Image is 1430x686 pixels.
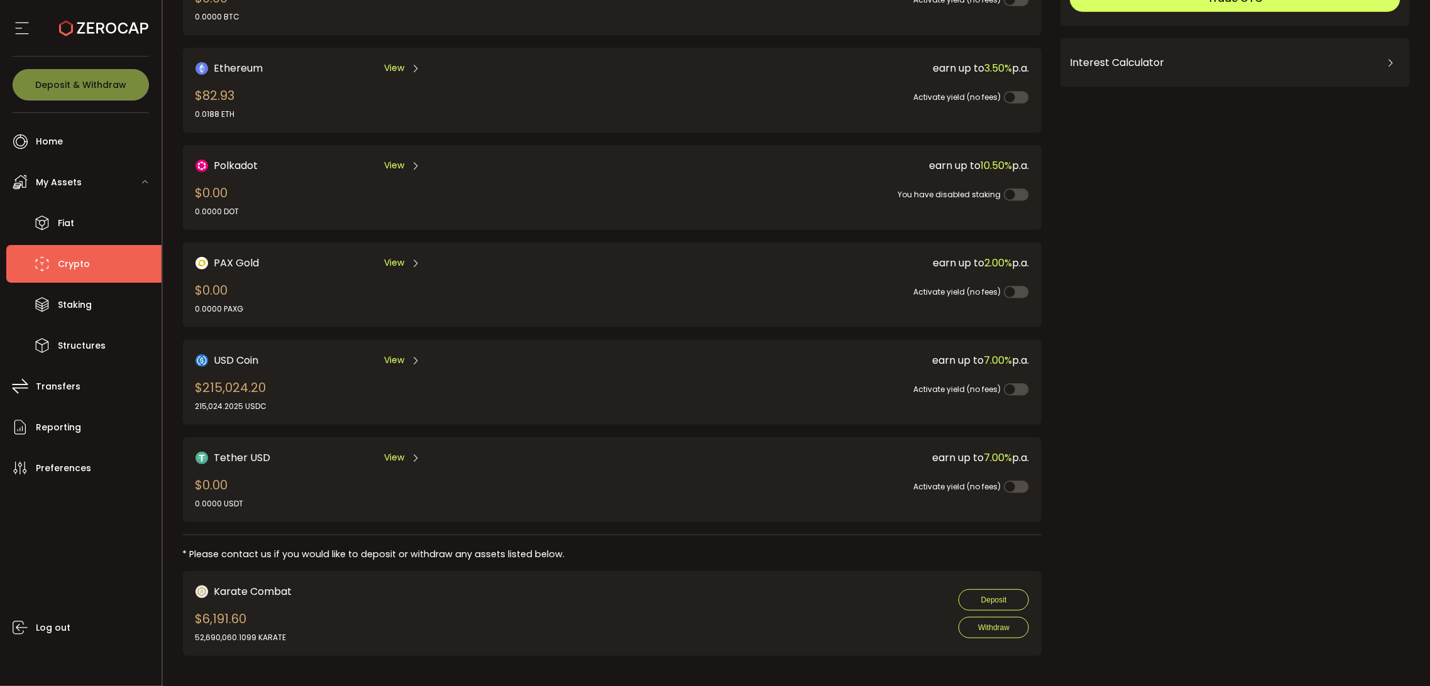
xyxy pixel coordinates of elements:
img: Tether USD [195,452,208,464]
span: Tether USD [214,450,271,465]
span: View [384,354,404,367]
button: Deposit & Withdraw [13,69,149,101]
div: $6,191.60 [195,609,287,643]
span: View [384,256,404,269]
span: Withdraw [978,623,1009,632]
span: Activate yield (no fees) [913,384,1001,395]
span: Deposit & Withdraw [35,80,126,89]
span: View [384,451,404,464]
span: View [384,62,404,75]
span: 7.00% [984,450,1012,465]
button: Deposit [959,589,1029,611]
span: Reporting [36,418,81,437]
div: 52,690,060.1099 KARATE [195,632,287,643]
span: Polkadot [214,158,258,173]
span: Transfers [36,378,80,396]
span: Activate yield (no fees) [913,481,1001,492]
div: earn up to p.a. [596,158,1030,173]
div: 0.0000 DOT [195,206,239,217]
span: Activate yield (no fees) [913,286,1001,297]
button: Withdraw [959,617,1029,638]
div: earn up to p.a. [596,450,1030,465]
img: Ethereum [195,62,208,75]
span: PAX Gold [214,255,260,271]
div: 0.0000 PAXG [195,303,244,315]
img: PAX Gold [195,257,208,269]
span: Deposit [981,596,1007,604]
div: earn up to p.a. [596,255,1030,271]
img: zuPXiwguUFiBOIQyqLOiXsnnNitlx7q4LCwEbLHADjIpTka+Lip0HH8D0VTrd02z+wEAAAAASUVORK5CYII= [195,585,208,598]
span: Log out [36,619,70,637]
span: 7.00% [984,353,1012,367]
div: 0.0188 ETH [195,109,235,120]
span: My Assets [36,173,82,192]
div: 0.0000 USDT [195,498,244,509]
img: DOT [195,160,208,172]
div: $0.00 [195,476,244,509]
div: * Please contact us if you would like to deposit or withdraw any assets listed below. [183,548,1042,561]
img: USD Coin [195,354,208,367]
span: Fiat [58,214,74,232]
span: USD Coin [214,352,259,368]
span: You have disabled staking [898,189,1001,200]
span: 10.50% [981,158,1012,173]
div: $82.93 [195,86,235,120]
div: earn up to p.a. [596,352,1030,368]
div: $0.00 [195,281,244,315]
span: View [384,159,404,172]
span: Preferences [36,459,91,477]
div: $215,024.20 [195,378,267,412]
span: Ethereum [214,60,263,76]
span: 3.50% [984,61,1012,75]
span: 2.00% [984,256,1012,270]
iframe: Chat Widget [1367,626,1430,686]
div: earn up to p.a. [596,60,1030,76]
div: 0.0000 BTC [195,11,240,23]
span: Staking [58,296,92,314]
span: Karate Combat [214,584,292,599]
div: 215,024.2025 USDC [195,401,267,412]
div: $0.00 [195,183,239,217]
span: Structures [58,337,106,355]
div: Interest Calculator [1070,48,1400,78]
span: Activate yield (no fees) [913,92,1001,102]
span: Crypto [58,255,90,273]
span: Home [36,133,63,151]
